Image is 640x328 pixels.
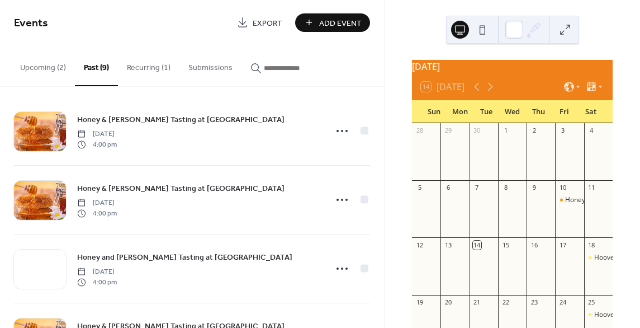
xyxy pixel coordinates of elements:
div: Hooves & Honey- Honey Tasting Experience (Only) [584,310,613,320]
span: [DATE] [77,267,117,277]
div: Wed [499,101,525,123]
div: 14 [473,241,481,249]
div: [DATE] [412,60,613,73]
div: 24 [558,298,567,307]
div: 9 [530,184,538,192]
div: 17 [558,241,567,249]
div: 7 [473,184,481,192]
span: [DATE] [77,129,117,139]
a: Export [229,13,291,32]
div: 10 [558,184,567,192]
div: 3 [558,126,567,135]
div: 5 [415,184,424,192]
div: Sat [577,101,604,123]
div: 8 [501,184,510,192]
button: Past (9) [75,45,118,86]
button: Add Event [295,13,370,32]
div: 29 [444,126,452,135]
span: 4:00 pm [77,139,117,149]
button: Upcoming (2) [11,45,75,85]
div: 20 [444,298,452,307]
div: 16 [530,241,538,249]
div: 11 [587,184,596,192]
div: Honey & Mead Tasting at Eagle Ridge [555,195,584,205]
div: 19 [415,298,424,307]
div: Mon [447,101,473,123]
div: 2 [530,126,538,135]
div: 21 [473,298,481,307]
span: Honey and [PERSON_NAME] Tasting at [GEOGRAPHIC_DATA] [77,252,292,264]
div: 28 [415,126,424,135]
div: Sun [421,101,447,123]
div: 15 [501,241,510,249]
a: Honey and [PERSON_NAME] Tasting at [GEOGRAPHIC_DATA] [77,251,292,264]
div: 22 [501,298,510,307]
div: 23 [530,298,538,307]
span: 4:00 pm [77,208,117,218]
div: 12 [415,241,424,249]
div: 18 [587,241,596,249]
span: Honey & [PERSON_NAME] Tasting at [GEOGRAPHIC_DATA] [77,183,285,195]
span: 4:00 pm [77,277,117,287]
button: Submissions [179,45,241,85]
div: Hooves & Honey- Honey Tasting Experience (Only) [584,253,613,263]
span: Events [14,12,48,34]
button: Recurring (1) [118,45,179,85]
span: Add Event [319,17,362,29]
div: 4 [587,126,596,135]
div: 6 [444,184,452,192]
span: Honey & [PERSON_NAME] Tasting at [GEOGRAPHIC_DATA] [77,114,285,126]
div: Tue [473,101,499,123]
div: 30 [473,126,481,135]
span: Export [253,17,282,29]
a: Honey & [PERSON_NAME] Tasting at [GEOGRAPHIC_DATA] [77,113,285,126]
div: Thu [525,101,552,123]
div: 1 [501,126,510,135]
div: 25 [587,298,596,307]
span: [DATE] [77,198,117,208]
a: Honey & [PERSON_NAME] Tasting at [GEOGRAPHIC_DATA] [77,182,285,195]
div: 13 [444,241,452,249]
div: Fri [552,101,578,123]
